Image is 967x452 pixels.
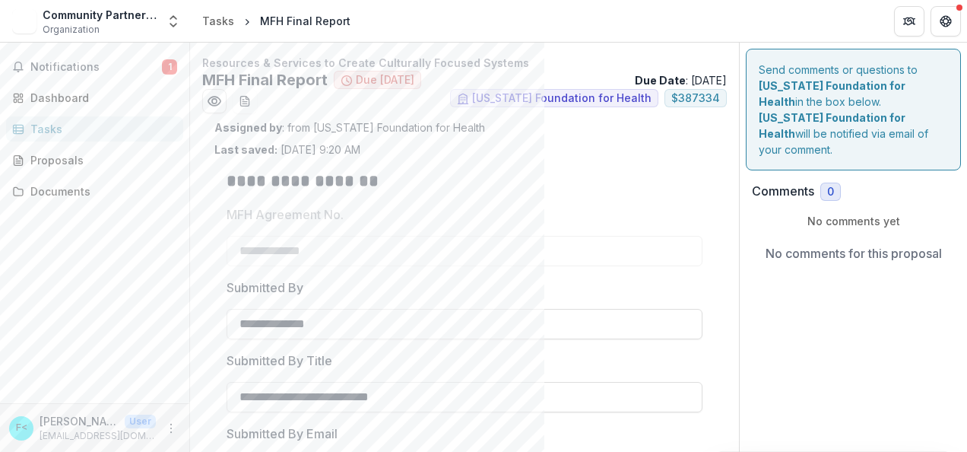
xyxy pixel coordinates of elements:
span: 1 [162,59,177,75]
span: Due [DATE] [356,74,414,87]
a: Documents [6,179,183,204]
nav: breadcrumb [196,10,357,32]
strong: Last saved: [214,143,277,156]
p: Submitted By [227,279,303,297]
p: : [DATE] [635,72,727,88]
div: Proposals [30,152,171,168]
span: 0 [827,186,834,199]
div: Dashboard [30,90,171,106]
div: Tasks [30,121,171,137]
a: Proposals [6,148,183,173]
button: Preview 5ab3f83f-2e97-47f7-b93b-18dcce3dd0c5.pdf [202,89,227,113]
span: Organization [43,23,100,37]
p: Submitted By Email [227,425,338,443]
p: [PERSON_NAME] <[EMAIL_ADDRESS][DOMAIN_NAME]> [40,413,119,429]
strong: Assigned by [214,121,282,134]
button: download-word-button [233,89,257,113]
span: Notifications [30,61,162,74]
p: No comments for this proposal [766,244,942,263]
p: [DATE] 9:20 AM [214,142,360,158]
p: Submitted By Title [227,352,332,370]
button: Get Help [931,6,961,37]
div: Send comments or questions to in the box below. will be notified via email of your comment. [746,49,961,170]
div: Documents [30,183,171,199]
strong: [US_STATE] Foundation for Health [759,111,905,140]
div: Community Partnership Of The Ozarks, Inc. [43,7,157,23]
strong: Due Date [635,74,686,87]
p: MFH Agreement No. [227,205,344,224]
p: Resources & Services to Create Culturally Focused Systems [202,55,727,71]
a: Tasks [196,10,240,32]
a: Tasks [6,116,183,142]
span: $ 387334 [671,92,720,105]
div: MFH Final Report [260,13,350,29]
button: Open entity switcher [163,6,184,37]
img: Community Partnership Of The Ozarks, Inc. [12,9,36,33]
p: : from [US_STATE] Foundation for Health [214,119,715,135]
strong: [US_STATE] Foundation for Health [759,79,905,108]
button: Notifications1 [6,55,183,79]
h2: Comments [752,184,814,199]
div: Tasks [202,13,234,29]
button: More [162,419,180,438]
h2: MFH Final Report [202,71,328,89]
p: No comments yet [752,213,955,229]
button: Partners [894,6,924,37]
p: [EMAIL_ADDRESS][DOMAIN_NAME] [40,429,156,443]
div: Francine Pratt <fpratt@cpozarks.org> [16,423,27,433]
a: Dashboard [6,85,183,110]
p: User [125,415,156,428]
span: [US_STATE] Foundation for Health [472,92,652,105]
